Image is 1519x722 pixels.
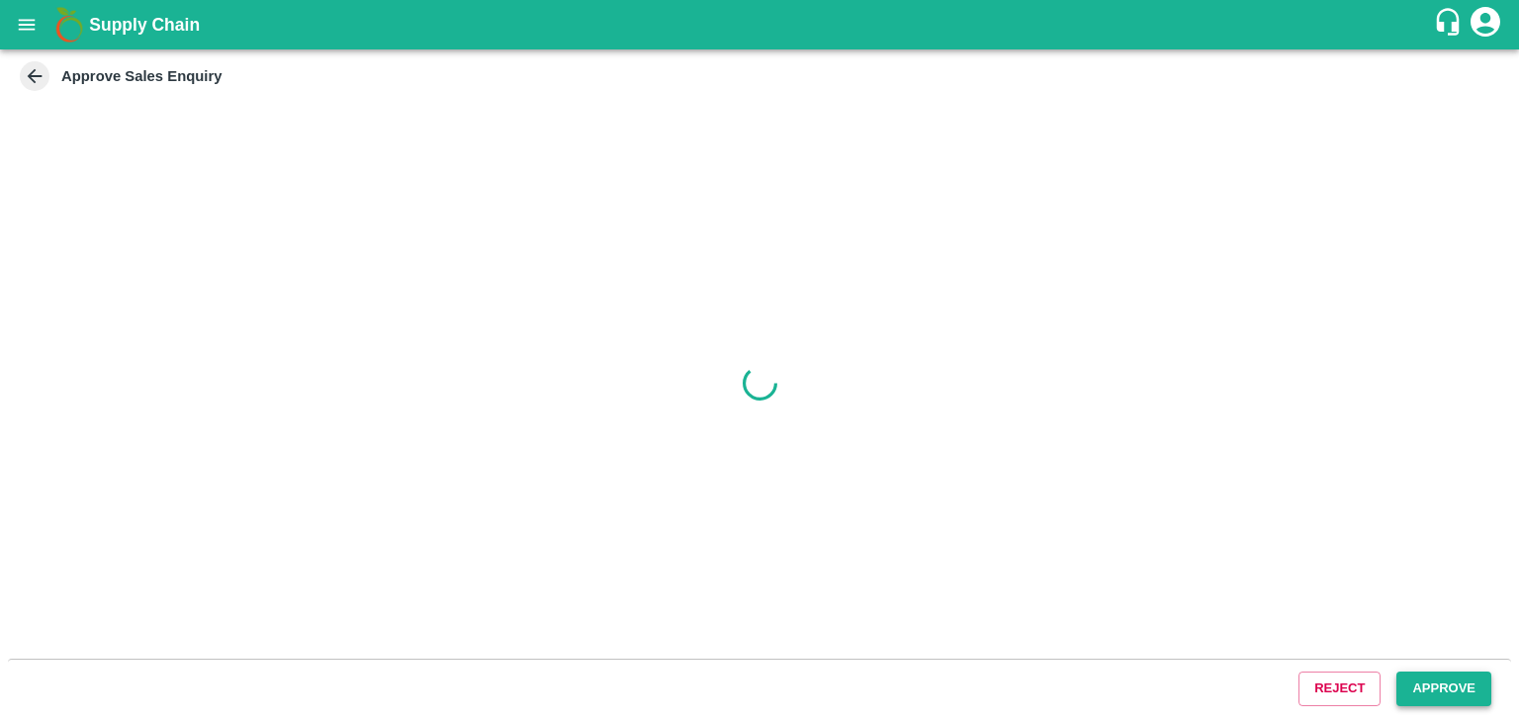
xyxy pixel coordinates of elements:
strong: Approve Sales Enquiry [61,68,223,84]
b: Supply Chain [89,15,200,35]
img: logo [49,5,89,45]
div: account of current user [1468,4,1503,45]
button: Reject [1298,672,1381,706]
button: Approve [1396,672,1491,706]
a: Supply Chain [89,11,1433,39]
button: open drawer [4,2,49,47]
div: customer-support [1433,7,1468,43]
